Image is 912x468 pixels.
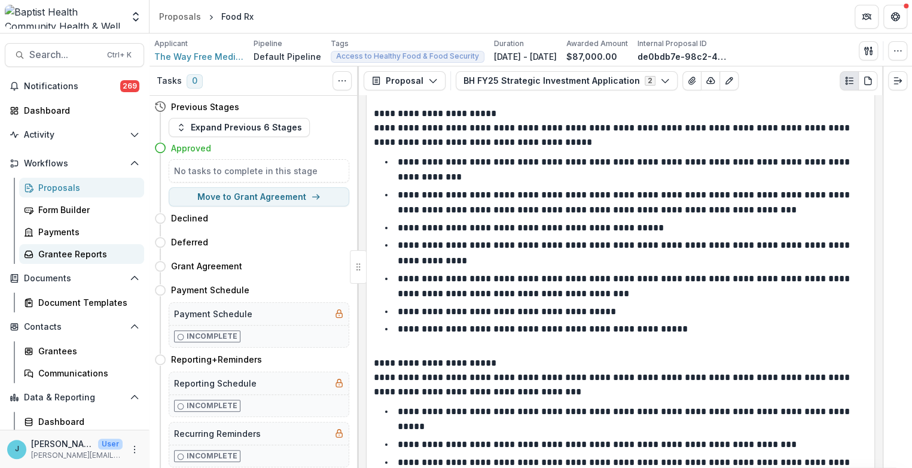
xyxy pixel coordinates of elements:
p: Awarded Amount [566,38,628,49]
a: Form Builder [19,200,144,220]
span: Activity [24,130,125,140]
h5: Recurring Reminders [174,427,261,440]
div: Grantees [38,345,135,357]
a: The Way Free Medical Clinic, Inc. [154,50,244,63]
a: Proposals [154,8,206,25]
button: View Attached Files [682,71,701,90]
button: BH FY25 Strategic Investment Application2 [456,71,678,90]
button: Open Workflows [5,154,144,173]
button: Search... [5,43,144,67]
div: Payments [38,226,135,238]
a: Dashboard [5,101,144,120]
a: Communications [19,363,144,383]
div: Proposals [38,181,135,194]
p: Pipeline [254,38,282,49]
p: de0bdb7e-98c2-4424-ad37-8ed6376a8a5d [638,50,727,63]
span: Access to Healthy Food & Food Security [336,52,479,60]
a: Dashboard [19,412,144,431]
h4: Deferred [171,236,208,248]
h5: Payment Schedule [174,308,252,320]
button: Open Data & Reporting [5,388,144,407]
span: Search... [29,49,100,60]
h5: Reporting Schedule [174,377,257,390]
nav: breadcrumb [154,8,258,25]
div: Jennifer [15,445,19,453]
span: 269 [120,80,139,92]
button: Open Documents [5,269,144,288]
div: Document Templates [38,296,135,309]
h3: Tasks [157,76,182,86]
h4: Previous Stages [171,101,239,113]
p: [PERSON_NAME] [31,437,93,450]
div: Dashboard [24,104,135,117]
a: Payments [19,222,144,242]
a: Document Templates [19,293,144,312]
button: Plaintext view [840,71,859,90]
span: Workflows [24,159,125,169]
a: Proposals [19,178,144,197]
h4: Approved [171,142,211,154]
button: Move to Grant Agreement [169,187,349,206]
h4: Reporting+Reminders [171,353,262,366]
h4: Declined [171,212,208,224]
div: Proposals [159,10,201,23]
h4: Payment Schedule [171,284,249,296]
p: Tags [331,38,349,49]
img: Baptist Health Community Health & Well Being logo [5,5,123,29]
p: $87,000.00 [566,50,617,63]
p: Duration [494,38,524,49]
button: Expand Previous 6 Stages [169,118,310,137]
button: Proposal [364,71,446,90]
p: Incomplete [187,451,237,461]
span: Contacts [24,322,125,332]
button: PDF view [858,71,877,90]
div: Communications [38,367,135,379]
span: 0 [187,74,203,89]
p: Internal Proposal ID [638,38,707,49]
p: Default Pipeline [254,50,321,63]
button: More [127,442,142,457]
div: Food Rx [221,10,254,23]
p: [DATE] - [DATE] [494,50,557,63]
button: Notifications269 [5,77,144,96]
button: Open entity switcher [127,5,144,29]
p: User [98,439,123,449]
span: Documents [24,273,125,284]
button: Open Contacts [5,317,144,336]
button: Toggle View Cancelled Tasks [333,71,352,90]
p: Incomplete [187,400,237,411]
button: Open Activity [5,125,144,144]
div: Form Builder [38,203,135,216]
button: Expand right [888,71,907,90]
span: Notifications [24,81,120,92]
a: Grantees [19,341,144,361]
button: Partners [855,5,879,29]
div: Ctrl + K [105,48,134,62]
h5: No tasks to complete in this stage [174,165,344,177]
p: [PERSON_NAME][EMAIL_ADDRESS][PERSON_NAME][DOMAIN_NAME] [31,450,123,461]
h4: Grant Agreement [171,260,242,272]
div: Grantee Reports [38,248,135,260]
span: Data & Reporting [24,393,125,403]
p: Applicant [154,38,188,49]
p: Incomplete [187,331,237,342]
button: Edit as form [719,71,739,90]
div: Dashboard [38,415,135,428]
a: Grantee Reports [19,244,144,264]
button: Get Help [883,5,907,29]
